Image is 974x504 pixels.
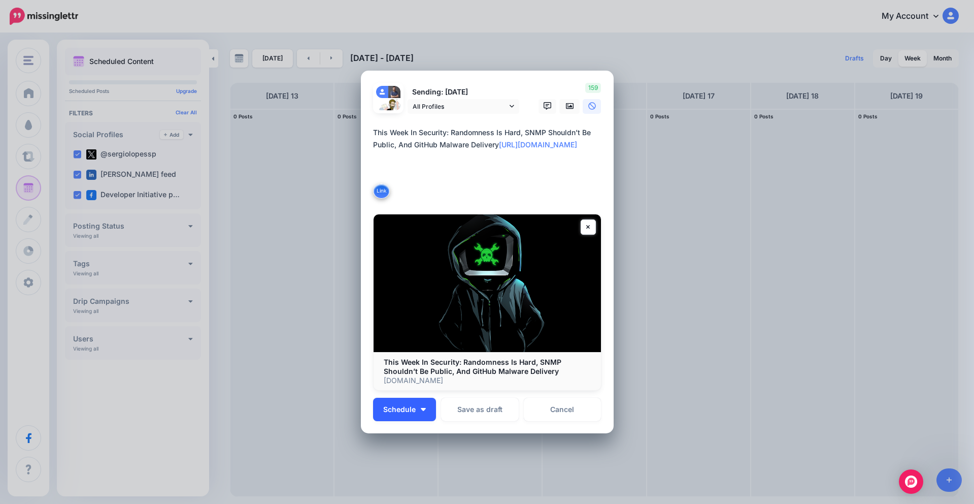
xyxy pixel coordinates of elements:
[384,358,561,375] b: This Week In Security: Randomness Is Hard, SNMP Shouldn’t Be Public, And GitHub Malware Delivery
[585,83,601,93] span: 159
[388,86,400,98] img: 404938064_7577128425634114_8114752557348925942_n-bsa142071.jpg
[413,101,507,112] span: All Profiles
[376,86,388,98] img: user_default_image.png
[373,183,390,199] button: Link
[383,406,416,413] span: Schedule
[408,86,519,98] p: Sending: [DATE]
[373,398,436,421] button: Schedule
[373,127,607,151] div: This Week In Security: Randomness Is Hard, SNMP Shouldn’t Be Public, And GitHub Malware Delivery
[899,469,923,494] div: Open Intercom Messenger
[408,99,519,114] a: All Profiles
[441,398,519,421] button: Save as draft
[384,376,591,385] p: [DOMAIN_NAME]
[374,214,601,352] img: This Week In Security: Randomness Is Hard, SNMP Shouldn’t Be Public, And GitHub Malware Delivery
[421,408,426,411] img: arrow-down-white.png
[524,398,601,421] a: Cancel
[376,98,400,122] img: QppGEvPG-82148.jpg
